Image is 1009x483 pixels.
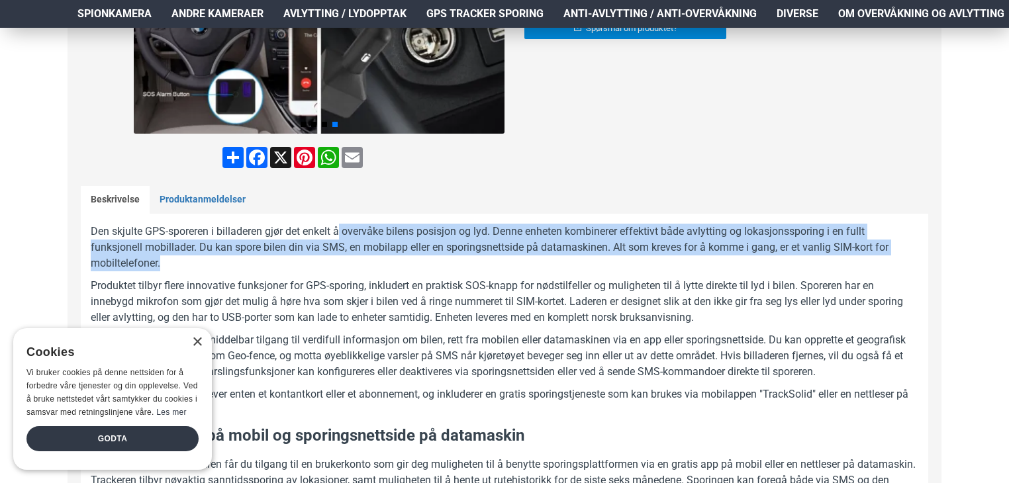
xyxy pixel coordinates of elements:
span: Go to slide 3 [322,122,327,127]
p: Denne sporeren gir deg umiddelbar tilgang til verdifull informasjon om bilen, rett fra mobilen el... [91,332,918,380]
a: Pinterest [293,147,316,168]
span: Go to slide 2 [311,122,316,127]
h3: Sporing via app på mobil og sporingsnettside på datamaskin [91,425,918,447]
span: Anti-avlytting / Anti-overvåkning [563,6,757,22]
span: Avlytting / Lydopptak [283,6,407,22]
p: Denne skjulte sporeren krever enten et kontantkort eller et abonnement, og inkluderer en gratis s... [91,386,918,418]
span: Vi bruker cookies på denne nettsiden for å forbedre våre tjenester og din opplevelse. Ved å bruke... [26,368,198,416]
a: Beskrivelse [81,186,150,214]
span: Go to slide 4 [332,122,338,127]
a: WhatsApp [316,147,340,168]
span: Diverse [777,6,818,22]
span: Om overvåkning og avlytting [838,6,1004,22]
a: Les mer, opens a new window [156,408,186,417]
a: X [269,147,293,168]
div: Godta [26,426,199,451]
span: Andre kameraer [171,6,264,22]
span: Spionkamera [77,6,152,22]
div: Close [192,337,202,347]
a: Spørsmål om produktet? [524,17,726,39]
p: Produktet tilbyr flere innovative funksjoner for GPS-sporing, inkludert en praktisk SOS-knapp for... [91,278,918,326]
span: GPS Tracker Sporing [426,6,544,22]
span: Go to slide 1 [301,122,306,127]
a: Produktanmeldelser [150,186,256,214]
a: Share [221,147,245,168]
p: Den skjulte GPS-sporeren i billaderen gjør det enkelt å overvåke bilens posisjon og lyd. Denne en... [91,224,918,271]
a: Email [340,147,364,168]
a: Facebook [245,147,269,168]
div: Cookies [26,338,190,367]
